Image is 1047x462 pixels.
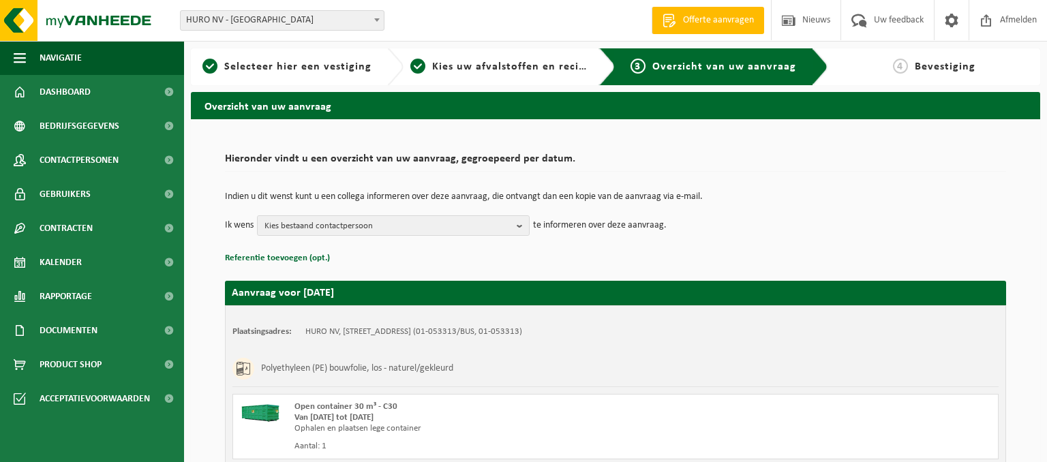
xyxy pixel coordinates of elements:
a: 1Selecteer hier een vestiging [198,59,376,75]
span: Open container 30 m³ - C30 [294,402,397,411]
span: Selecteer hier een vestiging [224,61,371,72]
button: Kies bestaand contactpersoon [257,215,530,236]
span: Kalender [40,245,82,279]
p: Ik wens [225,215,254,236]
strong: Van [DATE] tot [DATE] [294,413,374,422]
span: HURO NV - OOSTNIEUWKERKE [180,10,384,31]
span: 3 [631,59,646,74]
p: Indien u dit wenst kunt u een collega informeren over deze aanvraag, die ontvangt dan een kopie v... [225,192,1006,202]
span: Bedrijfsgegevens [40,109,119,143]
span: Kies bestaand contactpersoon [264,216,511,236]
button: Referentie toevoegen (opt.) [225,249,330,267]
span: Overzicht van uw aanvraag [652,61,796,72]
div: Ophalen en plaatsen lege container [294,423,670,434]
span: 4 [893,59,908,74]
span: Acceptatievoorwaarden [40,382,150,416]
span: Rapportage [40,279,92,313]
span: 2 [410,59,425,74]
span: 1 [202,59,217,74]
span: Offerte aanvragen [680,14,757,27]
img: HK-XC-30-GN-00.png [240,401,281,422]
span: Navigatie [40,41,82,75]
td: HURO NV, [STREET_ADDRESS] (01-053313/BUS, 01-053313) [305,326,522,337]
a: Offerte aanvragen [652,7,764,34]
h2: Hieronder vindt u een overzicht van uw aanvraag, gegroepeerd per datum. [225,153,1006,172]
span: Product Shop [40,348,102,382]
span: Kies uw afvalstoffen en recipiënten [432,61,620,72]
span: Documenten [40,313,97,348]
span: Bevestiging [915,61,975,72]
span: Dashboard [40,75,91,109]
strong: Plaatsingsadres: [232,327,292,336]
strong: Aanvraag voor [DATE] [232,288,334,298]
div: Aantal: 1 [294,441,670,452]
span: HURO NV - OOSTNIEUWKERKE [181,11,384,30]
p: te informeren over deze aanvraag. [533,215,667,236]
h2: Overzicht van uw aanvraag [191,92,1040,119]
a: 2Kies uw afvalstoffen en recipiënten [410,59,589,75]
span: Contracten [40,211,93,245]
h3: Polyethyleen (PE) bouwfolie, los - naturel/gekleurd [261,358,453,380]
span: Gebruikers [40,177,91,211]
span: Contactpersonen [40,143,119,177]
